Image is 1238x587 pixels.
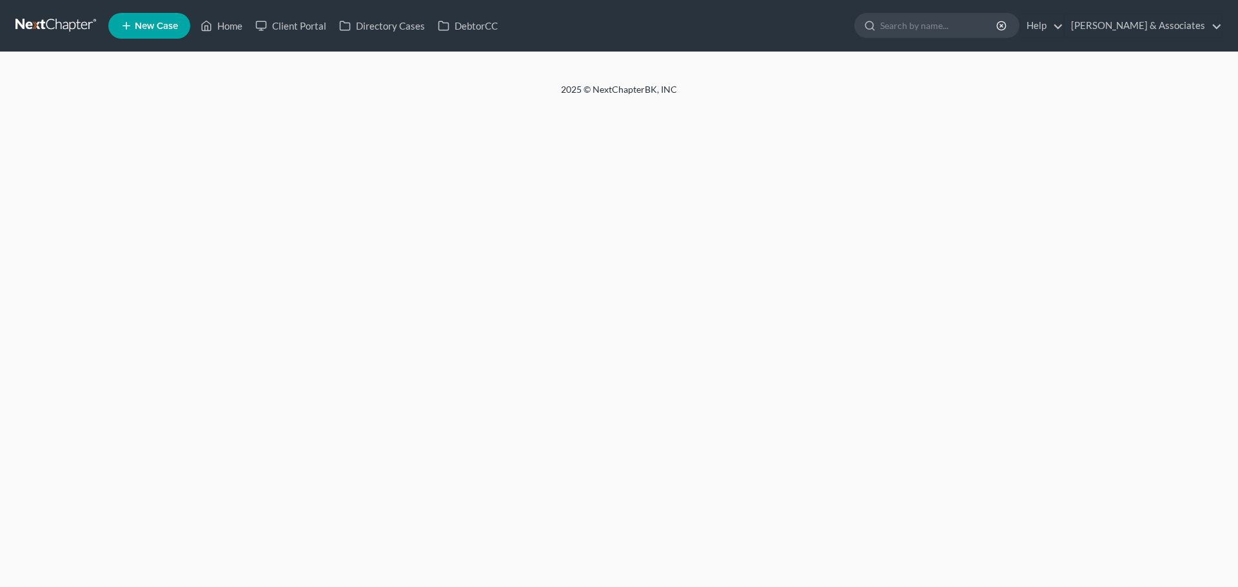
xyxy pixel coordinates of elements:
a: [PERSON_NAME] & Associates [1065,14,1222,37]
a: Directory Cases [333,14,431,37]
a: Client Portal [249,14,333,37]
a: DebtorCC [431,14,504,37]
input: Search by name... [880,14,998,37]
a: Home [194,14,249,37]
span: New Case [135,21,178,31]
a: Help [1020,14,1063,37]
div: 2025 © NextChapterBK, INC [251,83,987,106]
